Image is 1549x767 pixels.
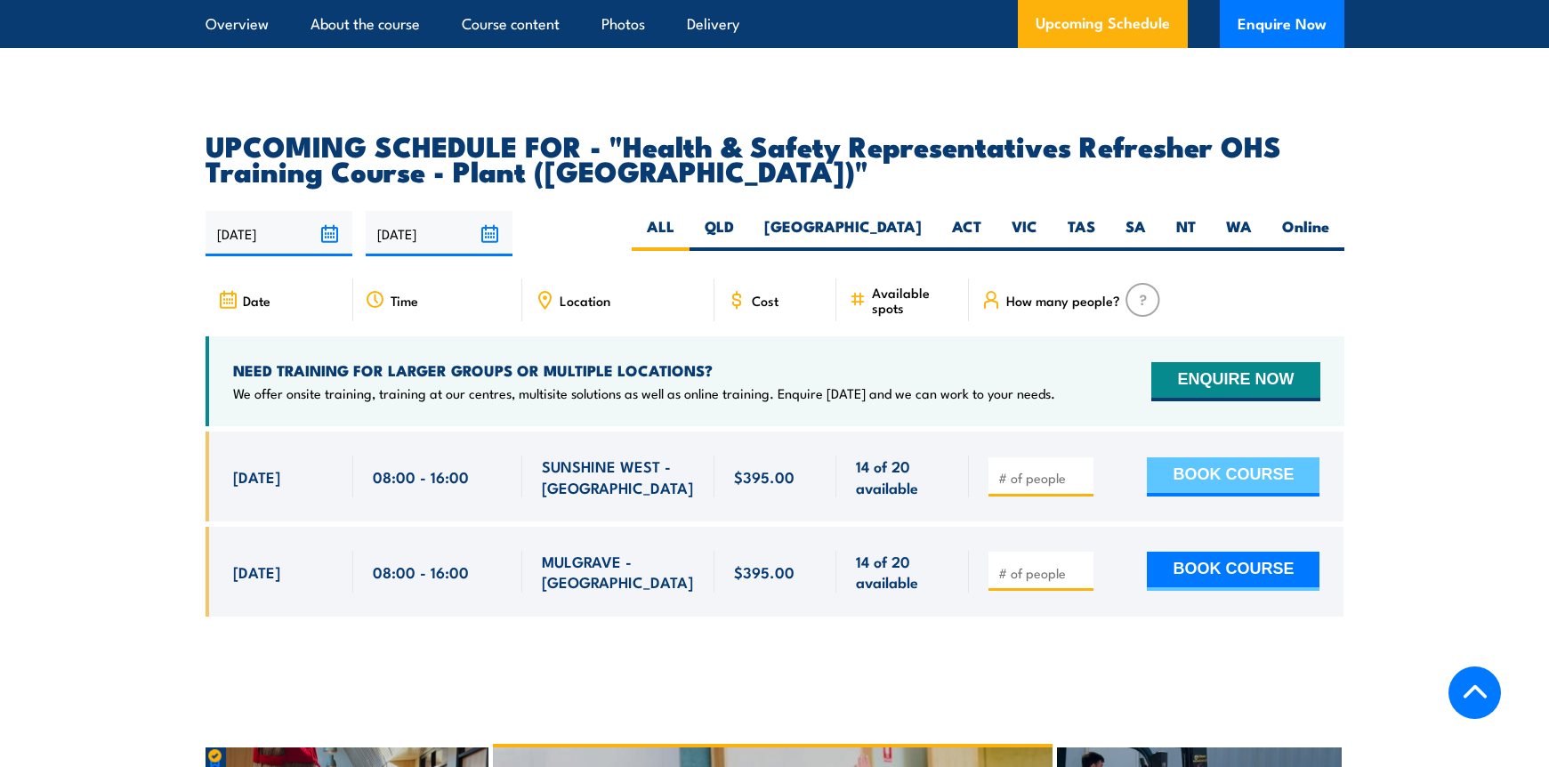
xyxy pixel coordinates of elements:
span: Time [391,293,418,308]
button: BOOK COURSE [1147,457,1319,497]
span: [DATE] [233,561,280,582]
button: ENQUIRE NOW [1151,362,1319,401]
span: 14 of 20 available [856,551,949,593]
label: WA [1211,216,1267,251]
input: # of people [998,469,1087,487]
span: [DATE] [233,466,280,487]
input: To date [366,211,512,256]
input: # of people [998,564,1087,582]
span: How many people? [1006,293,1120,308]
span: $395.00 [734,561,795,582]
label: NT [1161,216,1211,251]
span: Cost [752,293,779,308]
h4: NEED TRAINING FOR LARGER GROUPS OR MULTIPLE LOCATIONS? [233,360,1055,380]
button: BOOK COURSE [1147,552,1319,591]
h2: UPCOMING SCHEDULE FOR - "Health & Safety Representatives Refresher OHS Training Course - Plant ([... [206,133,1344,182]
label: QLD [690,216,749,251]
span: Location [560,293,610,308]
label: ALL [632,216,690,251]
label: Online [1267,216,1344,251]
span: Date [243,293,270,308]
label: [GEOGRAPHIC_DATA] [749,216,937,251]
span: $395.00 [734,466,795,487]
label: SA [1110,216,1161,251]
span: MULGRAVE - [GEOGRAPHIC_DATA] [542,551,695,593]
label: ACT [937,216,996,251]
p: We offer onsite training, training at our centres, multisite solutions as well as online training... [233,384,1055,402]
span: 14 of 20 available [856,456,949,497]
span: 08:00 - 16:00 [373,466,469,487]
span: Available spots [872,285,956,315]
input: From date [206,211,352,256]
span: 08:00 - 16:00 [373,561,469,582]
label: VIC [996,216,1053,251]
label: TAS [1053,216,1110,251]
span: SUNSHINE WEST - [GEOGRAPHIC_DATA] [542,456,695,497]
